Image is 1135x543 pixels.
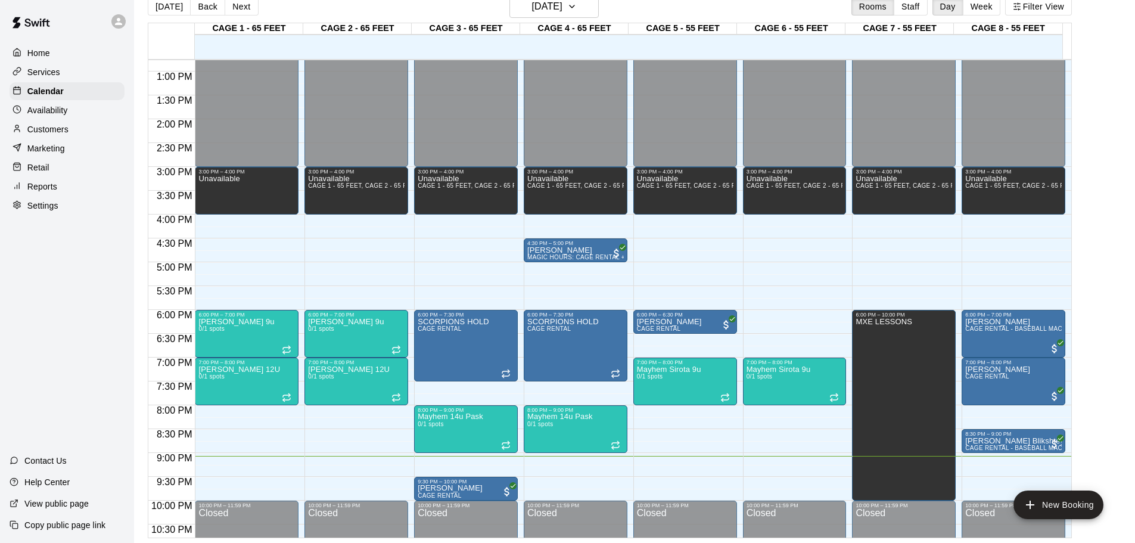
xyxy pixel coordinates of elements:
div: 7:00 PM – 8:00 PM: Mayhem Sirota 9u [633,358,737,405]
div: 7:00 PM – 8:00 PM: Mayhem Sirota 9u [743,358,847,405]
span: 0/1 spots filled [308,325,334,332]
p: Reports [27,181,57,193]
span: All customers have paid [1049,390,1061,402]
span: All customers have paid [1049,343,1061,355]
div: 7:00 PM – 8:00 PM: John DiMartino [962,358,1065,405]
span: 3:30 PM [154,191,195,201]
div: 6:00 PM – 7:00 PM: Mayhem Cohen 9u [304,310,408,358]
div: 6:00 PM – 7:00 PM: Mayhem Cohen 9u [195,310,298,358]
p: Services [27,66,60,78]
p: Settings [27,200,58,212]
p: View public page [24,498,89,510]
div: CAGE 8 - 55 FEET [954,23,1062,35]
div: 3:00 PM – 4:00 PM [856,169,952,175]
div: 3:00 PM – 4:00 PM [308,169,405,175]
span: CAGE RENTAL [965,373,1009,380]
div: Services [10,63,125,81]
div: 7:00 PM – 8:00 PM [965,359,1062,365]
p: Marketing [27,142,65,154]
div: 7:00 PM – 8:00 PM [308,359,405,365]
span: 4:00 PM [154,215,195,225]
div: 6:00 PM – 7:00 PM [965,312,1062,318]
span: CAGE RENTAL - BASEBALL MACHINE [965,445,1077,451]
div: 9:30 PM – 10:00 PM [418,479,514,485]
div: CAGE 3 - 65 FEET [412,23,520,35]
span: 8:00 PM [154,405,195,415]
span: All customers have paid [501,486,513,498]
span: 2:30 PM [154,143,195,153]
span: 5:00 PM [154,262,195,272]
div: 10:00 PM – 11:59 PM [198,502,295,508]
div: CAGE 1 - 65 FEET [195,23,303,35]
div: 8:30 PM – 9:00 PM: Melanie Zavadsky Blikshteyn [962,429,1065,453]
div: 3:00 PM – 4:00 PM: Unavailable [304,167,408,215]
div: 8:00 PM – 9:00 PM [418,407,514,413]
a: Marketing [10,139,125,157]
div: 7:00 PM – 8:00 PM [637,359,733,365]
span: 8:30 PM [154,429,195,439]
span: 7:00 PM [154,358,195,368]
div: 10:00 PM – 11:59 PM [637,502,733,508]
div: CAGE 4 - 65 FEET [520,23,629,35]
span: CAGE RENTAL [527,325,571,332]
span: 7:30 PM [154,381,195,392]
p: Calendar [27,85,64,97]
div: 7:00 PM – 8:00 PM: MAYHEM MCMANUS 12U [304,358,408,405]
span: Recurring event [611,440,620,450]
span: 0/1 spots filled [747,373,773,380]
span: 6:30 PM [154,334,195,344]
div: 6:00 PM – 7:30 PM: SCORPIONS HOLD [524,310,627,381]
span: Recurring event [391,345,401,355]
span: 0/1 spots filled [198,373,225,380]
span: 5:30 PM [154,286,195,296]
div: 3:00 PM – 4:00 PM [747,169,843,175]
div: 10:00 PM – 11:59 PM [856,502,952,508]
div: 8:00 PM – 9:00 PM [527,407,624,413]
div: 8:00 PM – 9:00 PM: Mayhem 14u Pask [414,405,518,453]
span: 0/1 spots filled [308,373,334,380]
div: 6:00 PM – 7:30 PM: SCORPIONS HOLD [414,310,518,381]
div: CAGE 7 - 55 FEET [845,23,954,35]
div: 6:00 PM – 7:00 PM: Grayson Weinbrom [962,310,1065,358]
span: 9:00 PM [154,453,195,463]
span: CAGE 1 - 65 FEET, CAGE 2 - 65 FEET, CAGE 3 - 65 FEET, CAGE 4 - 65 FEET, CAGE 5 - 55 FEET, CAGE 6 ... [527,182,979,189]
div: 3:00 PM – 4:00 PM: Unavailable [852,167,956,215]
span: Recurring event [720,393,730,402]
a: Customers [10,120,125,138]
div: 6:00 PM – 7:00 PM [308,312,405,318]
span: 3:00 PM [154,167,195,177]
span: CAGE 1 - 65 FEET, CAGE 2 - 65 FEET, CAGE 3 - 65 FEET, CAGE 4 - 65 FEET, CAGE 5 - 55 FEET, CAGE 6 ... [418,182,870,189]
div: 8:00 PM – 9:00 PM: Mayhem 14u Pask [524,405,627,453]
div: 3:00 PM – 4:00 PM: Unavailable [962,167,1065,215]
a: Settings [10,197,125,215]
span: Recurring event [282,345,291,355]
span: CAGE RENTAL [637,325,681,332]
span: 6:00 PM [154,310,195,320]
div: CAGE 2 - 65 FEET [303,23,412,35]
span: 9:30 PM [154,477,195,487]
div: 6:00 PM – 10:00 PM: MXE LESSONS [852,310,956,501]
div: 4:30 PM – 5:00 PM [527,240,624,246]
span: All customers have paid [611,247,623,259]
div: 6:00 PM – 7:30 PM [418,312,514,318]
p: Home [27,47,50,59]
span: MAGIC HOURS: CAGE RENTAL + BASEBALL MACHINE [527,254,689,260]
div: 10:00 PM – 11:59 PM [308,502,405,508]
a: Retail [10,159,125,176]
div: Calendar [10,82,125,100]
div: 3:00 PM – 4:00 PM: Unavailable [195,167,298,215]
p: Customers [27,123,69,135]
div: 10:00 PM – 11:59 PM [747,502,843,508]
p: Retail [27,162,49,173]
span: CAGE RENTAL - BASEBALL MACHINE [965,325,1077,332]
p: Availability [27,104,68,116]
a: Availability [10,101,125,119]
div: 7:00 PM – 8:00 PM: MAYHEM MCMANUS 12U [195,358,298,405]
div: 3:00 PM – 4:00 PM [637,169,733,175]
div: CAGE 6 - 55 FEET [737,23,845,35]
div: 3:00 PM – 4:00 PM: Unavailable [414,167,518,215]
div: 3:00 PM – 4:00 PM: Unavailable [524,167,627,215]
